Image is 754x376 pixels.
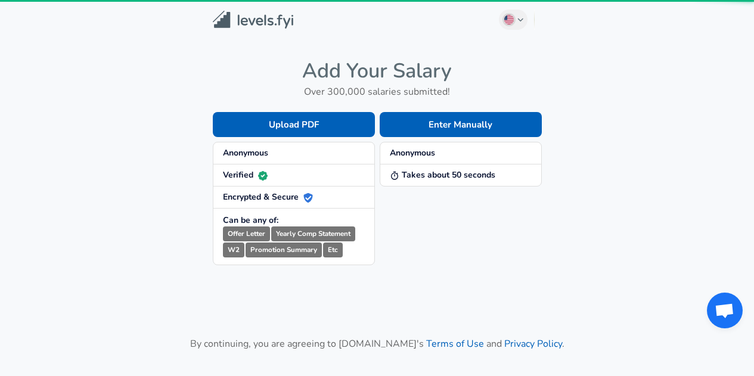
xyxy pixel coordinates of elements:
[707,293,743,328] div: Open chat
[213,112,375,137] button: Upload PDF
[323,243,343,257] small: Etc
[504,337,562,350] a: Privacy Policy
[504,15,514,24] img: English (US)
[390,147,435,159] strong: Anonymous
[246,243,322,257] small: Promotion Summary
[499,10,528,30] button: English (US)
[271,226,355,241] small: Yearly Comp Statement
[213,58,542,83] h4: Add Your Salary
[390,169,495,181] strong: Takes about 50 seconds
[223,226,270,241] small: Offer Letter
[380,112,542,137] button: Enter Manually
[223,215,278,226] strong: Can be any of:
[223,169,268,181] strong: Verified
[223,147,268,159] strong: Anonymous
[213,11,293,29] img: Levels.fyi
[213,83,542,100] h6: Over 300,000 salaries submitted!
[223,243,244,257] small: W2
[426,337,484,350] a: Terms of Use
[223,191,313,203] strong: Encrypted & Secure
